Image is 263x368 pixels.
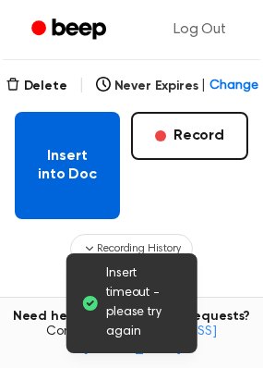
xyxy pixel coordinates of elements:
[96,77,258,96] button: Never Expires|Change
[131,112,248,160] button: Record
[6,77,67,96] button: Delete
[201,77,206,96] span: |
[209,77,257,96] span: Change
[70,234,192,264] button: Recording History
[18,12,123,48] a: Beep
[11,325,252,357] span: Contact us
[15,112,120,219] button: Insert into Doc
[97,240,180,257] span: Recording History
[83,325,217,355] a: [EMAIL_ADDRESS][DOMAIN_NAME]
[78,75,85,97] span: |
[106,264,183,342] span: Insert timeout - please try again
[155,7,245,52] a: Log Out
